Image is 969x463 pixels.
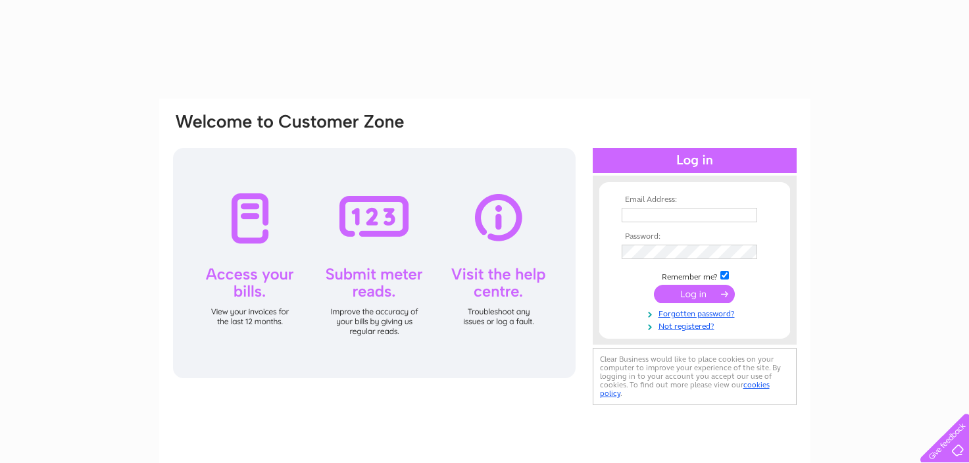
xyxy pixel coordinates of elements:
a: Forgotten password? [622,306,771,319]
a: cookies policy [600,380,770,398]
th: Email Address: [618,195,771,205]
a: Not registered? [622,319,771,331]
td: Remember me? [618,269,771,282]
div: Clear Business would like to place cookies on your computer to improve your experience of the sit... [593,348,797,405]
input: Submit [654,285,735,303]
th: Password: [618,232,771,241]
